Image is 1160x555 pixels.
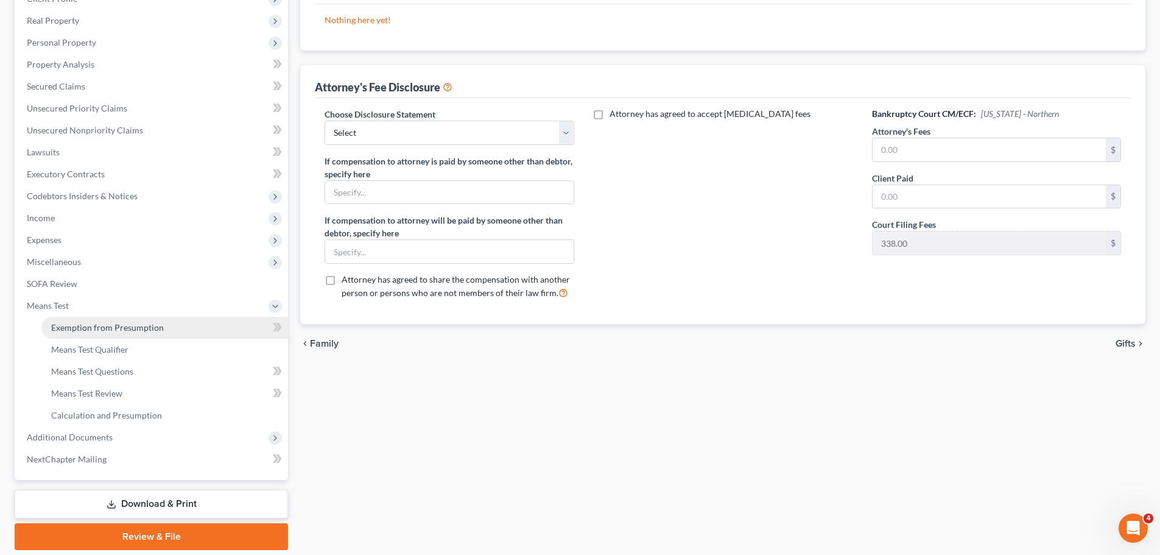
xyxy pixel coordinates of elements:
span: Secured Claims [27,81,85,91]
span: Unsecured Nonpriority Claims [27,125,143,135]
span: Family [310,339,339,348]
button: chevron_left Family [300,339,339,348]
a: Means Test Review [41,383,288,405]
input: 0.00 [873,232,1106,255]
a: NextChapter Mailing [17,448,288,470]
span: Expenses [27,235,62,245]
div: $ [1106,232,1120,255]
span: Real Property [27,15,79,26]
span: Executory Contracts [27,169,105,179]
span: Codebtors Insiders & Notices [27,191,138,201]
a: Means Test Questions [41,361,288,383]
a: Download & Print [15,490,288,518]
input: 0.00 [873,185,1106,208]
i: chevron_right [1136,339,1145,348]
input: Specify... [325,240,573,263]
span: Unsecured Priority Claims [27,103,127,113]
a: Unsecured Priority Claims [17,97,288,119]
a: Unsecured Nonpriority Claims [17,119,288,141]
a: SOFA Review [17,273,288,295]
span: Means Test [27,300,69,311]
a: Review & File [15,523,288,550]
span: [US_STATE] - Northern [981,108,1059,119]
a: Calculation and Presumption [41,405,288,426]
a: Lawsuits [17,141,288,163]
span: SOFA Review [27,278,77,289]
label: Choose Disclosure Statement [325,108,435,121]
span: NextChapter Mailing [27,454,107,464]
span: Personal Property [27,37,96,48]
span: 4 [1144,514,1153,523]
span: Means Test Qualifier [51,344,128,355]
iframe: Intercom live chat [1119,514,1148,543]
label: Client Paid [872,172,913,185]
a: Exemption from Presumption [41,317,288,339]
span: Miscellaneous [27,256,81,267]
span: Lawsuits [27,147,60,157]
span: Property Analysis [27,59,94,69]
span: Attorney has agreed to accept [MEDICAL_DATA] fees [610,108,810,119]
div: $ [1106,185,1120,208]
div: $ [1106,138,1120,161]
input: Specify... [325,181,573,204]
label: If compensation to attorney will be paid by someone other than debtor, specify here [325,214,574,239]
label: Attorney's Fees [872,125,930,138]
label: If compensation to attorney is paid by someone other than debtor, specify here [325,155,574,180]
i: chevron_left [300,339,310,348]
span: Income [27,213,55,223]
div: Attorney's Fee Disclosure [315,80,452,94]
a: Means Test Qualifier [41,339,288,361]
button: Gifts chevron_right [1116,339,1145,348]
input: 0.00 [873,138,1106,161]
a: Executory Contracts [17,163,288,185]
span: Gifts [1116,339,1136,348]
span: Means Test Review [51,388,122,398]
span: Means Test Questions [51,366,133,376]
p: Nothing here yet! [325,14,1121,26]
span: Exemption from Presumption [51,322,164,333]
span: Calculation and Presumption [51,410,162,420]
span: Additional Documents [27,432,113,442]
label: Court Filing Fees [872,218,936,231]
a: Secured Claims [17,76,288,97]
span: Attorney has agreed to share the compensation with another person or persons who are not members ... [342,274,570,298]
a: Property Analysis [17,54,288,76]
h6: Bankruptcy Court CM/ECF: [872,108,1121,120]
